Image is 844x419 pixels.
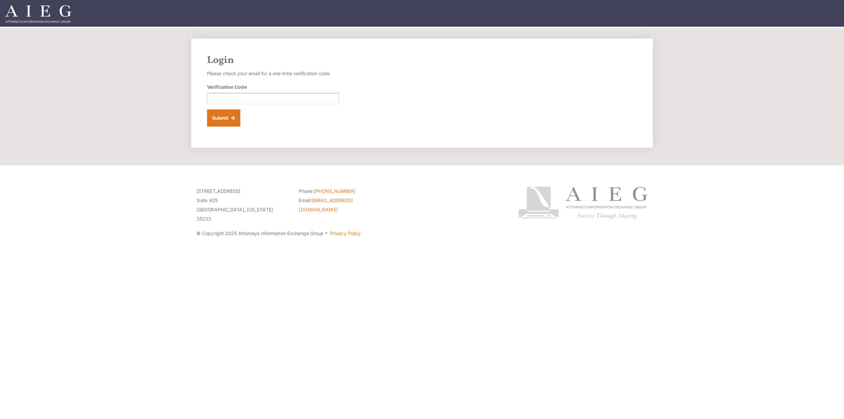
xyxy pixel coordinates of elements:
label: Verification Code [207,83,247,90]
img: Attorneys Information Exchange Group logo [518,187,648,219]
p: © Copyright 2025 Attorneys Information Exchange Group [196,229,494,238]
h2: Login [207,54,637,66]
span: · [325,233,328,236]
a: [PHONE_NUMBER] [314,188,355,194]
a: [EMAIL_ADDRESS][DOMAIN_NAME] [299,197,353,212]
li: Phone: [299,187,391,196]
li: Email: [299,196,391,214]
p: [STREET_ADDRESS] Suite 425 [GEOGRAPHIC_DATA], [US_STATE] 35233 [196,187,289,224]
p: Please check your email for a one-time verification code [207,69,339,78]
button: Submit [207,109,240,127]
a: Privacy Policy [330,230,361,236]
img: Attorneys Information Exchange Group [5,5,71,23]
